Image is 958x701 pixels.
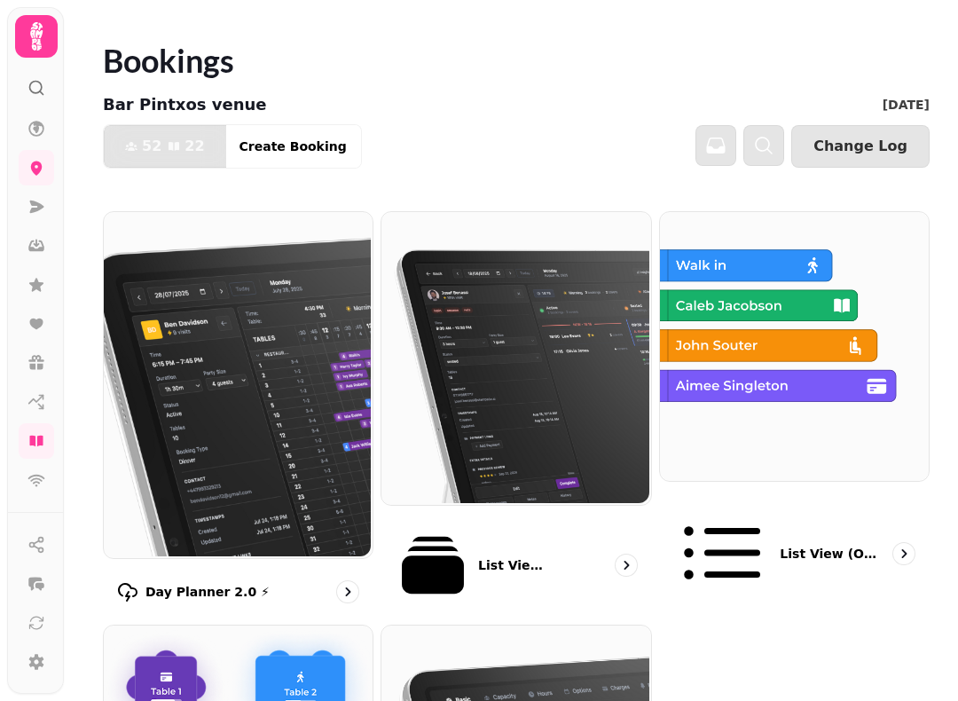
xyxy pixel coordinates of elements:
[659,211,930,618] a: List view (Old - going soon)List view (Old - going soon)
[103,211,373,618] a: Day Planner 2.0 ⚡Day Planner 2.0 ⚡
[780,545,876,563] p: List view (Old - going soon)
[145,583,270,601] p: Day Planner 2.0 ⚡
[142,139,161,154] span: 52
[104,125,226,168] button: 5222
[185,139,204,154] span: 22
[225,125,361,168] button: Create Booking
[813,139,907,154] span: Change Log
[658,210,927,479] img: List view (Old - going soon)
[102,210,371,556] img: Day Planner 2.0 ⚡
[478,556,551,574] p: List View 2.0 ⚡ (New)
[103,92,267,117] p: Bar Pintxos venue
[883,96,930,114] p: [DATE]
[791,125,930,168] button: Change Log
[380,210,648,503] img: List View 2.0 ⚡ (New)
[239,140,347,153] span: Create Booking
[381,211,651,618] a: List View 2.0 ⚡ (New)List View 2.0 ⚡ (New)
[617,556,635,574] svg: go to
[895,545,913,563] svg: go to
[339,583,357,601] svg: go to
